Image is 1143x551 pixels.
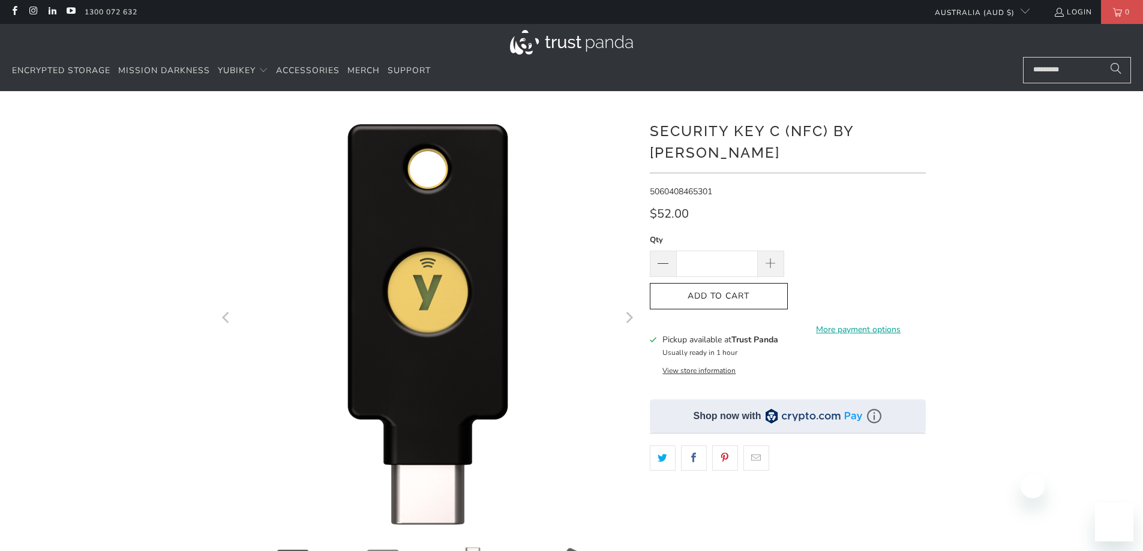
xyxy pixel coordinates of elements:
[650,492,926,531] iframe: Reviews Widget
[662,333,778,346] h3: Pickup available at
[217,109,236,529] button: Previous
[510,30,633,55] img: Trust Panda Australia
[85,5,137,19] a: 1300 072 632
[118,65,210,76] span: Mission Darkness
[218,109,638,529] a: Security Key C (NFC) by Yubico - Trust Panda
[1021,474,1045,498] iframe: Close message
[1095,503,1133,541] iframe: Button to launch messaging window
[650,233,784,246] label: Qty
[650,283,788,310] button: Add to Cart
[28,7,38,17] a: Trust Panda Australia on Instagram
[650,118,926,164] h1: Security Key C (NFC) by [PERSON_NAME]
[650,445,676,471] a: Share this on Twitter
[12,65,110,76] span: Encrypted Storage
[681,445,707,471] a: Share this on Facebook
[218,57,268,85] summary: YubiKey
[347,57,380,85] a: Merch
[1101,57,1131,83] button: Search
[731,334,778,345] b: Trust Panda
[12,57,431,85] nav: Translation missing: en.navigation.header.main_nav
[694,410,761,423] div: Shop now with
[388,65,431,76] span: Support
[650,186,712,197] span: 5060408465301
[619,109,638,529] button: Next
[650,206,689,222] span: $52.00
[1023,57,1131,83] input: Search...
[47,7,57,17] a: Trust Panda Australia on LinkedIn
[118,57,210,85] a: Mission Darkness
[12,57,110,85] a: Encrypted Storage
[712,445,738,471] a: Share this on Pinterest
[791,323,926,336] a: More payment options
[218,65,256,76] span: YubiKey
[662,348,737,357] small: Usually ready in 1 hour
[65,7,76,17] a: Trust Panda Australia on YouTube
[9,7,19,17] a: Trust Panda Australia on Facebook
[1054,5,1092,19] a: Login
[388,57,431,85] a: Support
[743,445,769,471] a: Email this to a friend
[347,65,380,76] span: Merch
[276,57,340,85] a: Accessories
[662,366,736,375] button: View store information
[276,65,340,76] span: Accessories
[662,291,775,302] span: Add to Cart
